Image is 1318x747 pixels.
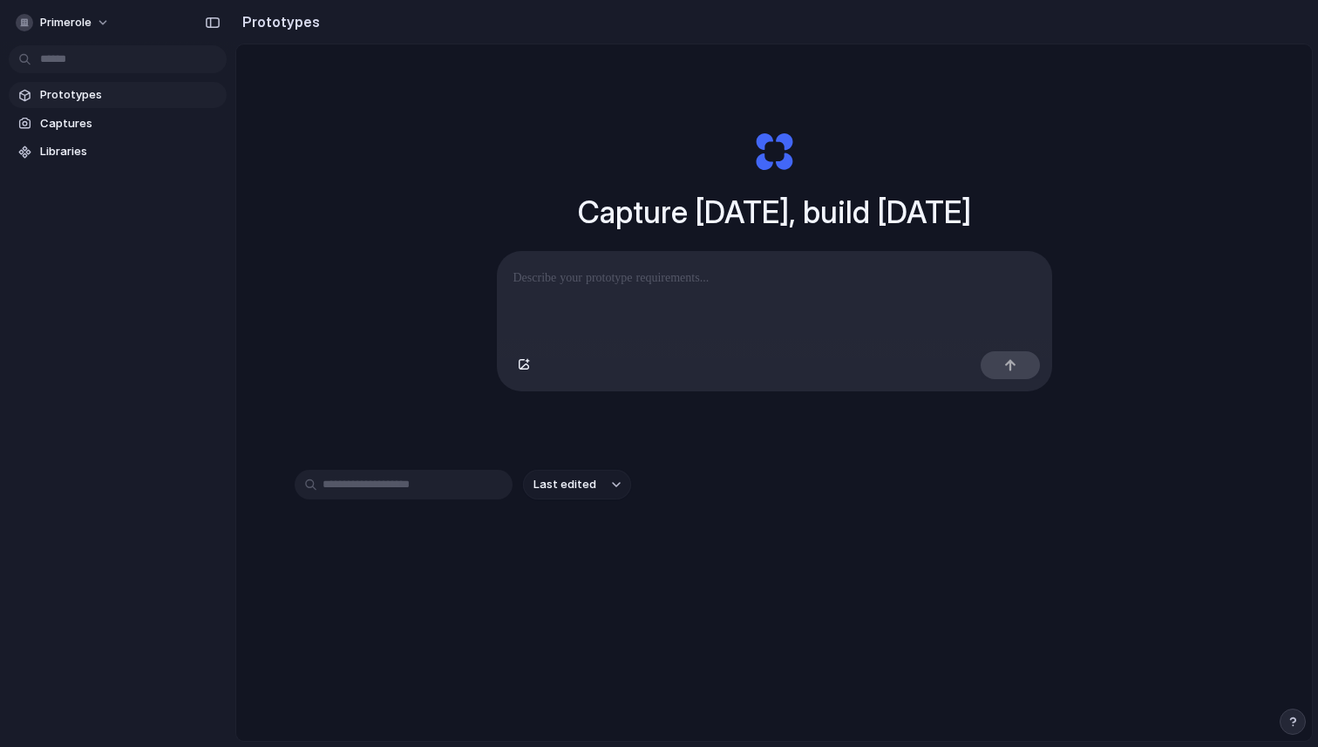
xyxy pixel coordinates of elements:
button: Last edited [523,470,631,499]
span: Libraries [40,143,220,160]
h1: Capture [DATE], build [DATE] [578,189,971,235]
h2: Prototypes [235,11,320,32]
a: Prototypes [9,82,227,108]
a: Captures [9,111,227,137]
span: Last edited [533,476,596,493]
span: Prototypes [40,86,220,104]
a: Libraries [9,139,227,165]
span: primerole [40,14,92,31]
button: primerole [9,9,119,37]
span: Captures [40,115,220,132]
